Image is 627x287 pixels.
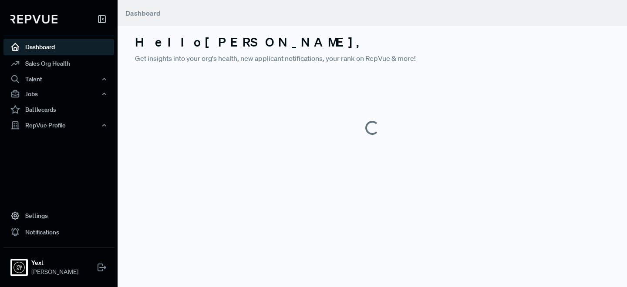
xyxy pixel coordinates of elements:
p: Get insights into your org's health, new applicant notifications, your rank on RepVue & more! [135,53,610,63]
img: Yext [12,260,26,274]
span: [PERSON_NAME] [31,267,78,277]
button: RepVue Profile [3,118,114,133]
h3: Hello [PERSON_NAME] , [135,35,610,50]
a: YextYext[PERSON_NAME] [3,247,114,280]
strong: Yext [31,258,78,267]
a: Sales Org Health [3,55,114,72]
img: RepVue [10,15,57,23]
button: Jobs [3,87,114,101]
a: Settings [3,207,114,224]
a: Notifications [3,224,114,240]
span: Dashboard [125,9,161,17]
a: Dashboard [3,39,114,55]
button: Talent [3,72,114,87]
a: Battlecards [3,101,114,118]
